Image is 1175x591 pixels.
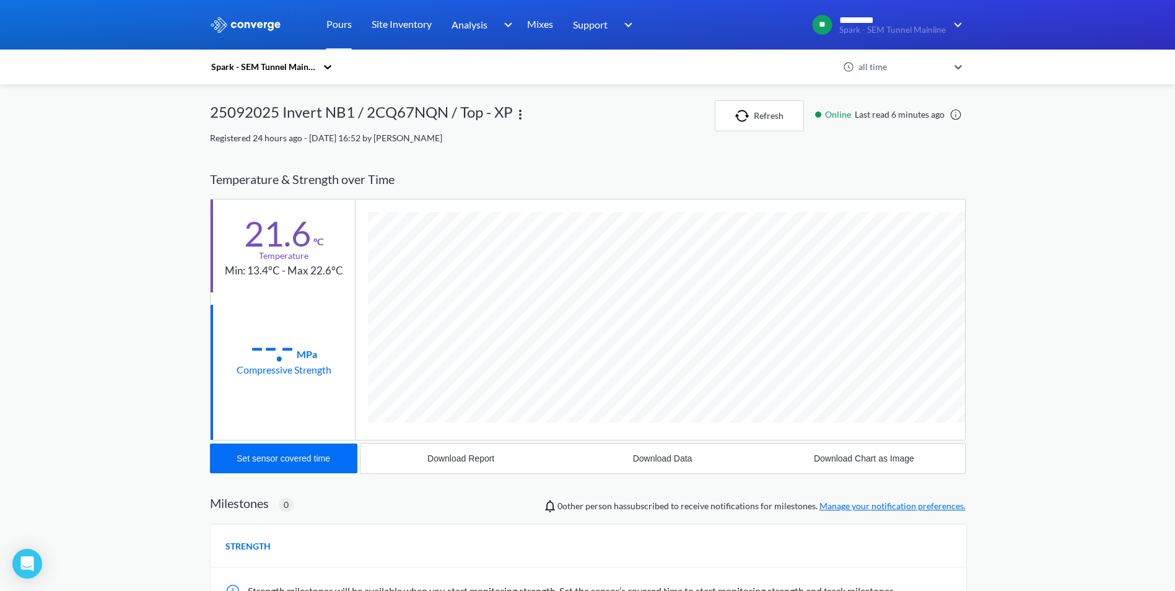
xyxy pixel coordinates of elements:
div: Open Intercom Messenger [12,549,42,579]
a: Manage your notification preferences. [819,501,966,511]
div: Spark - SEM Tunnel Mainline [210,60,317,74]
div: all time [855,60,948,74]
img: logo_ewhite.svg [210,17,282,33]
span: person has subscribed to receive notifications for milestones. [557,499,966,513]
h2: Milestones [210,496,269,510]
div: --.- [250,331,294,362]
img: icon-refresh.svg [735,110,754,122]
div: Download Data [633,453,692,463]
button: Set sensor covered time [210,444,357,473]
img: downArrow.svg [496,17,515,32]
span: 0 [284,498,289,512]
div: 25092025 Invert NB1 / 2CQ67NQN / Top - XP [210,100,513,131]
div: Temperature & Strength over Time [210,160,966,199]
button: Download Report [360,444,562,473]
button: Refresh [715,100,804,131]
img: downArrow.svg [616,17,636,32]
div: Last read 6 minutes ago [809,108,966,121]
span: Online [825,108,855,121]
img: downArrow.svg [946,17,966,32]
div: Min: 13.4°C - Max 22.6°C [225,263,343,279]
button: Download Chart as Image [763,444,964,473]
button: Download Data [562,444,763,473]
img: icon-clock.svg [843,61,854,72]
div: 21.6 [244,218,311,249]
img: notifications-icon.svg [543,499,557,514]
span: 0 other [557,501,583,511]
div: Set sensor covered time [237,453,330,463]
span: STRENGTH [225,540,271,553]
span: Analysis [452,17,487,32]
span: Spark - SEM Tunnel Mainline [839,25,946,35]
div: Download Chart as Image [814,453,914,463]
span: Registered 24 hours ago - [DATE] 16:52 by [PERSON_NAME] [210,133,442,143]
div: Download Report [427,453,494,463]
div: Compressive Strength [237,362,331,377]
img: more.svg [513,107,528,122]
span: Support [573,17,608,32]
div: Temperature [259,249,308,263]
